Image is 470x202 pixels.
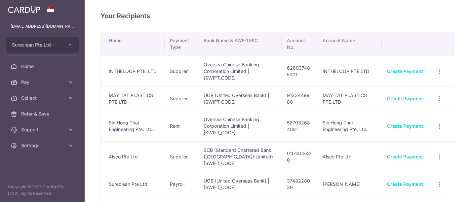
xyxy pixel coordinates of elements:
td: UOB (United Overseas Bank) | [SWIFT_CODE] [198,86,282,111]
span: Pay [21,79,65,85]
td: UOB (United Overseas Bank) | [SWIFT_CODE] [198,172,282,196]
th: Bank Name & SWIFT/BIC [198,32,282,56]
td: 3743228039 [282,172,317,196]
a: Create Payment [387,96,423,101]
th: Name [101,32,165,56]
td: Supplier [165,86,198,111]
td: INTHELOOP PTE. LTD. [101,56,165,86]
td: Oversea Chinese Banking Corporation Limited | [SWIFT_CODE] [198,56,282,86]
td: MAY TAT PLASTICS PTE LTD [317,86,382,111]
td: [PERSON_NAME] [317,172,382,196]
th: Account Name [317,32,382,56]
td: Supplier [165,141,198,172]
span: Settings [21,142,65,149]
td: MAY TAT PLASTICS PTE LTD [101,86,165,111]
td: INTHELOOP PTE LTD [317,56,382,86]
a: Create Payment [387,68,423,74]
a: Create Payment [387,123,423,129]
td: Supplier [165,56,198,86]
td: Alsco Pte Ltd [317,141,382,172]
span: Home [21,63,65,70]
th: Account No. [282,32,317,56]
p: [EMAIL_ADDRESS][DOMAIN_NAME] [11,23,74,30]
th: Payment Type [165,32,198,56]
td: 626037485001 [282,56,317,86]
td: Sin Hong Thai Engineering Pte. Ltd. [317,111,382,141]
span: Support [21,126,65,133]
span: Collect [21,95,65,101]
h4: Your Recipients [100,11,454,21]
td: 9123449980 [282,86,317,111]
td: 0101402430 [282,141,317,172]
td: Sureclean Pte Ltd [101,172,165,196]
a: Create Payment [387,154,423,159]
a: Create Payment [387,181,423,187]
td: Rent [165,111,198,141]
img: CardUp [8,5,40,13]
span: Refer & Save [21,111,65,117]
td: Payroll [165,172,198,196]
button: Sureclean Pte Ltd [6,37,79,53]
span: Sureclean Pte Ltd [12,42,61,48]
td: Oversea Chinese Banking Corporation Limited | [SWIFT_CODE] [198,111,282,141]
td: Sin Hong Thai Engineering Pte. Ltd. [101,111,165,141]
td: Alsco Pte Ltd [101,141,165,172]
td: SCB (Standard Chartered Bank ([GEOGRAPHIC_DATA]) Limited) | [SWIFT_CODE] [198,141,282,172]
td: 527032684001 [282,111,317,141]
